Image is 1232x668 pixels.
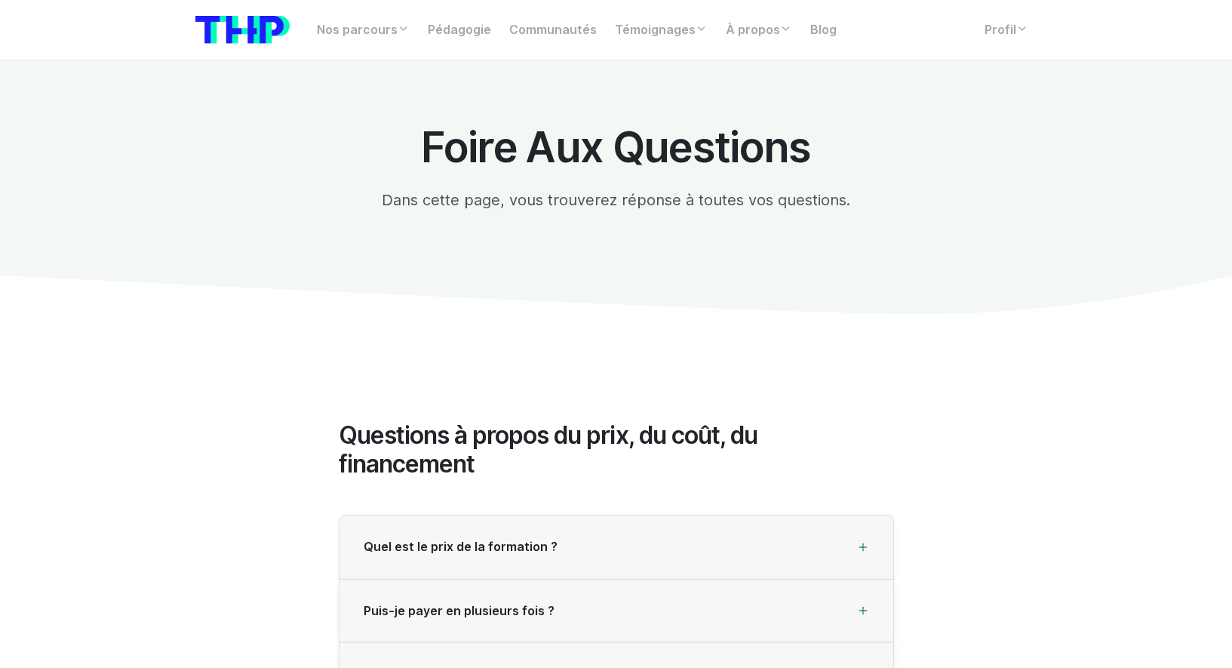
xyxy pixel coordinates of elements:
a: Blog [801,15,846,45]
h2: Questions à propos du prix, du coût, du financement [339,421,894,479]
span: Puis-je payer en plusieurs fois ? [364,604,555,618]
a: Témoignages [606,15,717,45]
span: Quel est le prix de la formation ? [364,540,558,554]
img: logo [195,16,290,44]
a: Profil [975,15,1037,45]
a: À propos [717,15,801,45]
a: Nos parcours [308,15,419,45]
h1: Foire Aux Questions [339,124,894,171]
a: Pédagogie [419,15,500,45]
a: Communautés [500,15,606,45]
p: Dans cette page, vous trouverez réponse à toutes vos questions. [339,189,894,211]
